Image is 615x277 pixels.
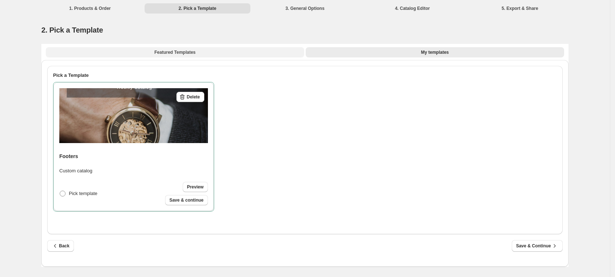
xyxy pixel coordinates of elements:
[53,72,557,79] h2: Pick a Template
[41,26,103,34] span: 2. Pick a Template
[512,240,563,252] button: Save & Continue
[187,184,204,190] span: Preview
[421,49,449,55] span: My templates
[59,167,92,175] p: Custom catalog
[47,240,74,252] button: Back
[154,49,195,55] span: Featured Templates
[183,182,208,192] a: Preview
[59,153,78,160] h4: Footers
[165,195,208,205] button: Save & continue
[516,242,558,250] span: Save & Continue
[187,94,200,100] span: Delete
[169,197,204,203] span: Save & continue
[176,92,204,102] button: Delete
[52,242,70,250] span: Back
[69,191,97,196] span: Pick template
